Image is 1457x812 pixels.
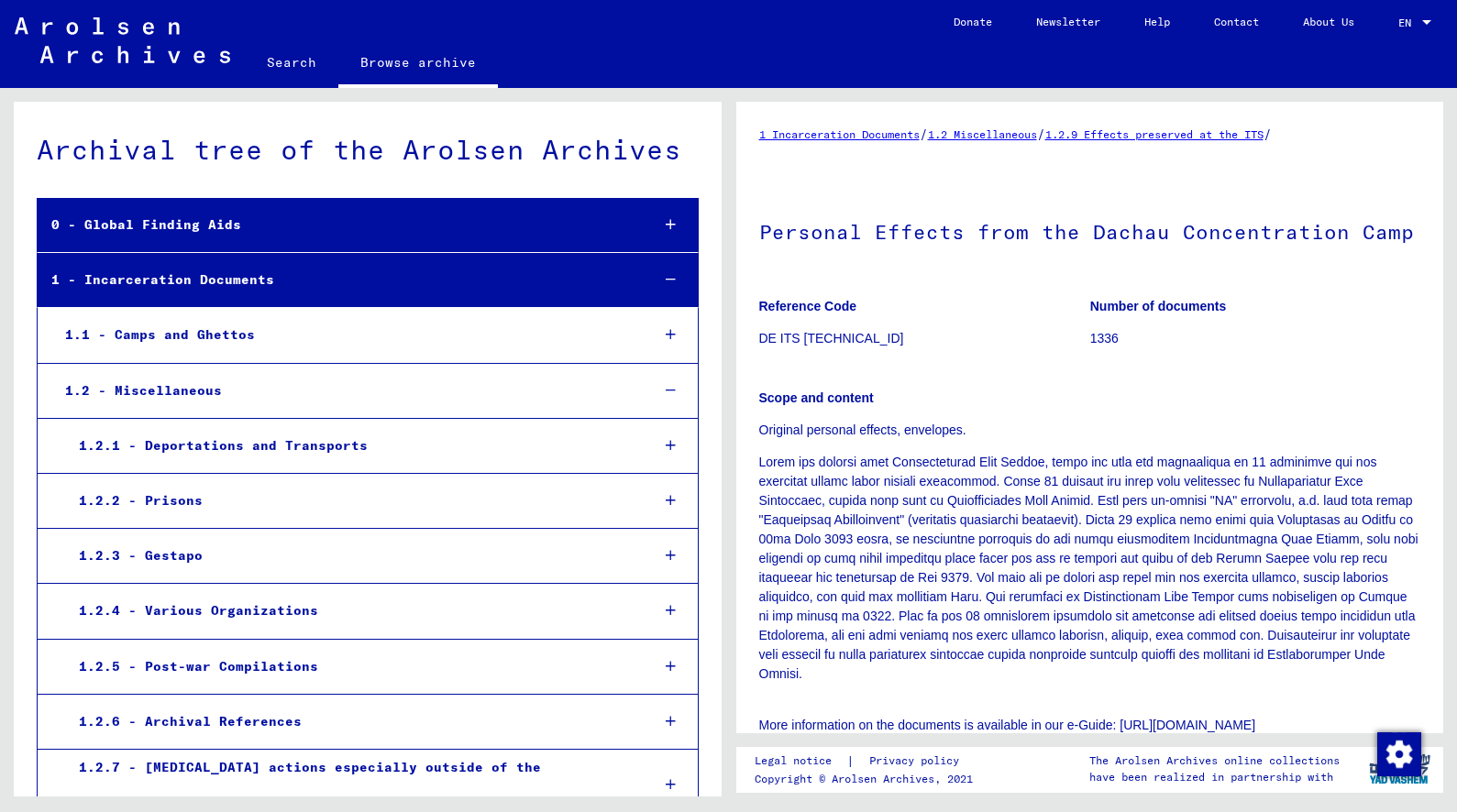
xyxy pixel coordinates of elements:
div: 1.2.6 - Archival References [65,704,635,740]
p: Original personal effects, envelopes. [759,421,1421,440]
a: 1.2 Miscellaneous [928,127,1037,141]
div: 1.2.1 - Deportations and Transports [65,428,635,464]
a: Privacy policy [855,752,981,771]
span: EN [1398,16,1418,29]
span: / [920,126,928,142]
a: 1.2.9 Effects preserved at the ITS [1045,127,1264,141]
a: Browse archive [338,40,498,88]
p: Copyright © Arolsen Archives, 2021 [755,771,981,787]
div: 1 - Incarceration Documents [38,262,635,298]
h1: Personal Effects from the Dachau Concentration Camp [759,190,1421,270]
p: Lorem ips dolorsi amet Consecteturad Elit Seddoe, tempo inc utla etd magnaaliqua en 11 adminimve ... [759,453,1421,703]
div: 1.1 - Camps and Ghettos [51,317,635,353]
div: 0 - Global Finding Aids [38,207,635,243]
p: The Arolsen Archives online collections [1089,752,1340,769]
a: Search [245,40,338,84]
a: 1 Incarceration Documents [759,127,920,141]
div: | [755,752,981,771]
img: Arolsen_neg.svg [15,17,230,63]
span: / [1264,126,1272,142]
b: Scope and content [759,390,874,405]
div: 1.2.3 - Gestapo [65,538,635,574]
div: 1.2.2 - Prisons [65,483,635,519]
div: More information on the documents is available in our e-Guide: [URL][DOMAIN_NAME] [759,367,1421,786]
p: have been realized in partnership with [1089,769,1340,785]
b: Number of documents [1090,299,1227,313]
a: Legal notice [755,752,846,771]
div: 1.2.4 - Various Organizations [65,593,635,629]
b: Reference Code [759,299,857,313]
img: yv_logo.png [1365,746,1434,792]
div: 1.2.5 - Post-war Compilations [65,649,635,685]
span: / [1037,126,1045,142]
p: DE ITS [TECHNICAL_ID] [759,329,1089,348]
div: Archival tree of the Arolsen Archives [37,129,699,170]
img: Change consent [1377,732,1421,776]
div: 1.2 - Miscellaneous [51,373,635,409]
p: 1336 [1090,329,1420,348]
